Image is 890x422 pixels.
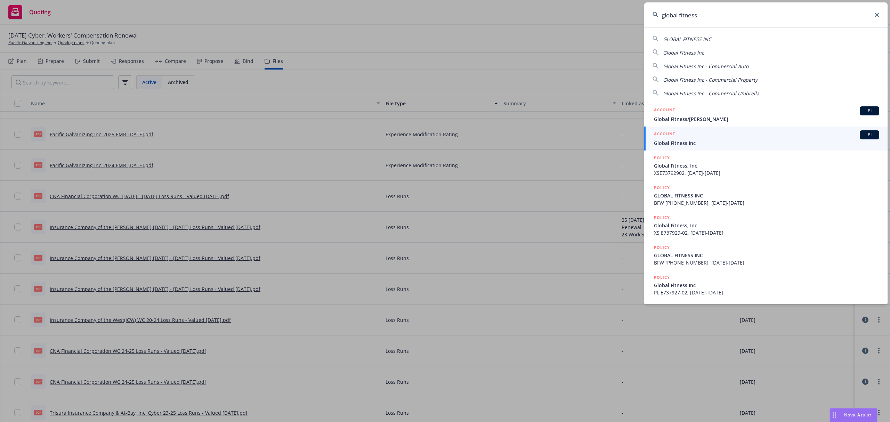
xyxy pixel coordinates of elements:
span: BI [863,108,876,114]
a: POLICYGLOBAL FITNESS INCBFW [PHONE_NUMBER], [DATE]-[DATE] [644,240,888,270]
input: Search... [644,2,888,27]
button: Nova Assist [830,408,877,422]
h5: POLICY [654,154,670,161]
h5: POLICY [654,274,670,281]
span: Global Fitness Inc [654,282,879,289]
a: ACCOUNTBIGlobal Fitness Inc [644,127,888,151]
div: Drag to move [830,408,839,422]
span: PL E737927-02, [DATE]-[DATE] [654,289,879,296]
a: POLICYGlobal Fitness IncPL E737927-02, [DATE]-[DATE] [644,270,888,300]
span: Global Fitness Inc - Commercial Auto [663,63,749,70]
span: GLOBAL FITNESS INC [663,36,711,42]
span: Global Fitness Inc [654,139,879,147]
span: GLOBAL FITNESS INC [654,252,879,259]
span: Global Fitness Inc [663,49,704,56]
span: Global Fitness Inc - Commercial Property [663,76,758,83]
span: Global Fitness, Inc [654,222,879,229]
span: GLOBAL FITNESS INC [654,192,879,199]
h5: POLICY [654,214,670,221]
a: ACCOUNTBIGlobal Fitness/[PERSON_NAME] [644,103,888,127]
span: BFW [PHONE_NUMBER], [DATE]-[DATE] [654,199,879,206]
a: POLICYGLOBAL FITNESS INCBFW [PHONE_NUMBER], [DATE]-[DATE] [644,180,888,210]
span: Nova Assist [844,412,872,418]
span: XSE73792902, [DATE]-[DATE] [654,169,879,177]
span: BI [863,132,876,138]
span: Global Fitness, Inc [654,162,879,169]
h5: POLICY [654,184,670,191]
h5: ACCOUNT [654,130,675,139]
span: BFW [PHONE_NUMBER], [DATE]-[DATE] [654,259,879,266]
h5: ACCOUNT [654,106,675,115]
a: POLICYGlobal Fitness, IncXSE73792902, [DATE]-[DATE] [644,151,888,180]
a: POLICYGlobal Fitness, IncXS E737929-02, [DATE]-[DATE] [644,210,888,240]
span: Global Fitness/[PERSON_NAME] [654,115,879,123]
h5: POLICY [654,244,670,251]
span: Global Fitness Inc - Commercial Umbrella [663,90,759,97]
span: XS E737929-02, [DATE]-[DATE] [654,229,879,236]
